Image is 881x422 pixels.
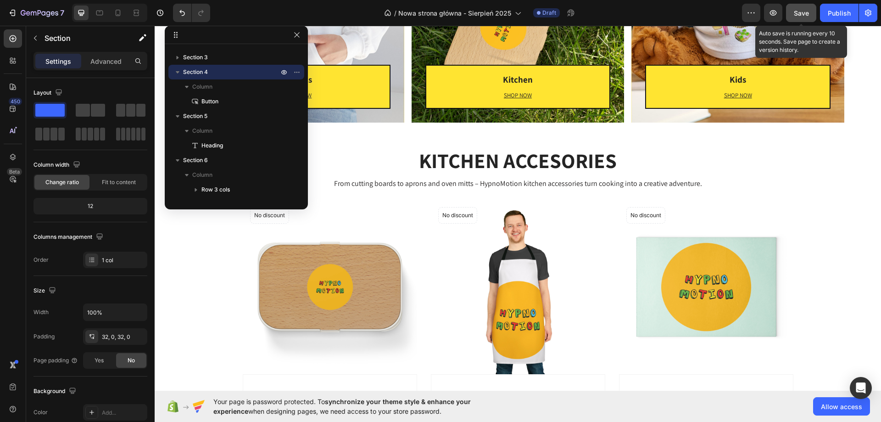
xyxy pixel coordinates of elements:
p: From cutting boards to aprons and oven mitts – HypnoMotion kitchen accessories turn cooking into ... [88,152,639,165]
a: apron [291,364,421,377]
span: Button [201,97,218,106]
span: Row 3 cols [201,185,230,194]
span: Section 3 [183,53,208,62]
span: Allow access [821,402,862,411]
div: Padding [33,332,55,341]
span: Column [192,82,212,91]
span: / [394,8,396,18]
div: Page padding [33,356,78,365]
span: Nowa strona główna - Sierpień 2025 [398,8,511,18]
span: Section 6 [183,156,208,165]
div: Beta [7,168,22,175]
span: Yes [95,356,104,365]
button: Publish [820,4,859,22]
a: Lunch Box [88,174,262,349]
div: Layout [33,87,64,99]
iframe: Design area [155,26,881,391]
div: Background [33,385,78,398]
span: Fit to content [102,178,136,186]
span: Heading [201,141,223,150]
p: No discount [288,186,318,194]
p: Section [45,33,120,44]
div: Width [33,308,49,316]
div: 12 [35,200,145,213]
div: Size [33,285,58,297]
a: cutting board [480,364,609,377]
div: Open Intercom Messenger [850,377,872,399]
button: Allow access [813,397,870,416]
p: 7 [60,7,64,18]
span: Column [192,126,212,135]
div: Column width [33,159,82,171]
button: 7 [4,4,68,22]
span: Column [192,170,212,180]
p: No discount [476,186,507,194]
a: lunch box [103,364,233,377]
div: Columns management [33,231,105,243]
div: Color [33,408,48,416]
div: 450 [9,98,22,105]
div: Add... [102,409,145,417]
span: No [128,356,135,365]
span: Save [794,9,809,17]
span: Draft [542,9,556,17]
a: Apron [276,174,451,349]
span: Your page is password protected. To when designing pages, we need access to your store password. [213,397,507,416]
div: Order [33,256,49,264]
a: SHOP NOW [349,66,377,73]
input: Auto [84,304,147,321]
h2: KITCHEN ACCESORIES [88,121,639,150]
a: Cutting Board [464,174,639,349]
div: Publish [828,8,851,18]
div: 32, 0, 32, 0 [102,333,145,341]
h3: Kids [491,47,675,61]
a: SHOP NOW [569,66,597,73]
span: synchronize your theme style & enhance your experience [213,398,471,415]
span: Section 4 [183,68,208,77]
p: Advanced [90,56,122,66]
span: Section 5 [183,112,207,121]
div: 1 col [102,256,145,264]
button: Save [786,4,816,22]
h3: Kitchen [272,47,455,61]
p: No discount [100,186,130,194]
p: Settings [45,56,71,66]
div: Undo/Redo [173,4,210,22]
span: Change ratio [45,178,79,186]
